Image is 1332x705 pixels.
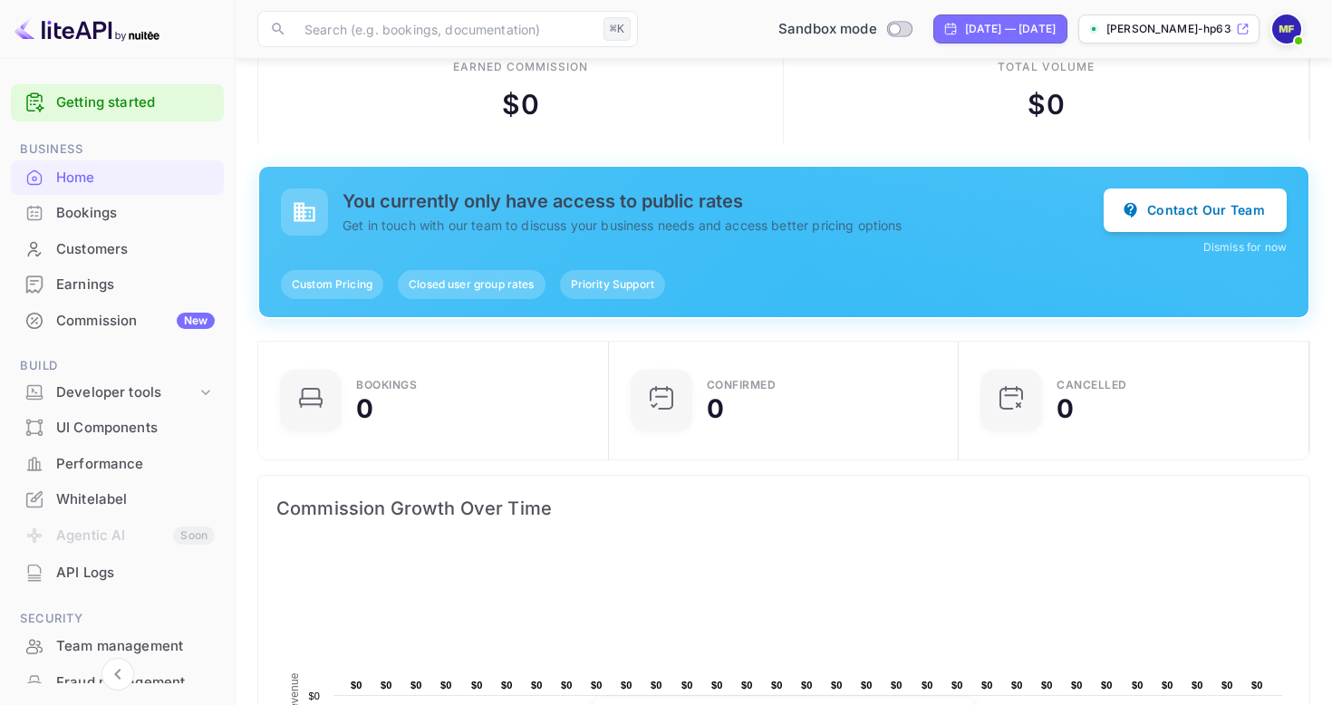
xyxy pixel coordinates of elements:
[11,629,224,664] div: Team management
[11,160,224,196] div: Home
[1057,396,1074,421] div: 0
[651,680,662,691] text: $0
[891,680,902,691] text: $0
[951,680,963,691] text: $0
[11,665,224,700] div: Fraud management
[56,239,215,260] div: Customers
[981,680,993,691] text: $0
[177,313,215,329] div: New
[56,275,215,295] div: Earnings
[741,680,753,691] text: $0
[381,680,392,691] text: $0
[502,84,538,125] div: $ 0
[294,11,596,47] input: Search (e.g. bookings, documentation)
[922,680,933,691] text: $0
[56,92,215,113] a: Getting started
[276,494,1291,523] span: Commission Growth Over Time
[14,14,159,43] img: LiteAPI logo
[308,691,320,701] text: $0
[707,380,777,391] div: Confirmed
[56,382,197,403] div: Developer tools
[1221,680,1233,691] text: $0
[831,680,843,691] text: $0
[560,276,665,293] span: Priority Support
[603,17,631,41] div: ⌘K
[11,555,224,591] div: API Logs
[11,196,224,231] div: Bookings
[11,196,224,229] a: Bookings
[11,267,224,301] a: Earnings
[11,555,224,589] a: API Logs
[56,203,215,224] div: Bookings
[1011,680,1023,691] text: $0
[11,629,224,662] a: Team management
[343,190,1104,212] h5: You currently only have access to public rates
[965,21,1056,37] div: [DATE] — [DATE]
[1203,239,1287,256] button: Dismiss for now
[1057,380,1127,391] div: CANCELLED
[998,59,1095,75] div: Total volume
[11,447,224,482] div: Performance
[11,482,224,516] a: Whitelabel
[531,680,543,691] text: $0
[1192,680,1203,691] text: $0
[11,267,224,303] div: Earnings
[56,672,215,693] div: Fraud management
[1041,680,1053,691] text: $0
[101,658,134,691] button: Collapse navigation
[501,680,513,691] text: $0
[11,410,224,446] div: UI Components
[1106,21,1232,37] p: [PERSON_NAME]-hp638...
[11,482,224,517] div: Whitelabel
[1132,680,1144,691] text: $0
[56,418,215,439] div: UI Components
[1104,188,1287,232] button: Contact Our Team
[356,396,373,421] div: 0
[1028,84,1064,125] div: $ 0
[1162,680,1173,691] text: $0
[356,380,417,391] div: Bookings
[778,19,877,40] span: Sandbox mode
[1272,14,1301,43] img: Michele Ferreira
[56,311,215,332] div: Commission
[11,665,224,699] a: Fraud management
[56,454,215,475] div: Performance
[56,489,215,510] div: Whitelabel
[11,356,224,376] span: Build
[561,680,573,691] text: $0
[861,680,873,691] text: $0
[343,216,1104,235] p: Get in touch with our team to discuss your business needs and access better pricing options
[440,680,452,691] text: $0
[621,680,632,691] text: $0
[453,59,587,75] div: Earned commission
[11,447,224,480] a: Performance
[281,276,383,293] span: Custom Pricing
[11,232,224,267] div: Customers
[410,680,422,691] text: $0
[11,304,224,337] a: CommissionNew
[1101,680,1113,691] text: $0
[681,680,693,691] text: $0
[771,19,919,40] div: Switch to Production mode
[1071,680,1083,691] text: $0
[707,396,724,421] div: 0
[471,680,483,691] text: $0
[398,276,545,293] span: Closed user group rates
[11,84,224,121] div: Getting started
[11,609,224,629] span: Security
[11,377,224,409] div: Developer tools
[11,140,224,159] span: Business
[771,680,783,691] text: $0
[56,168,215,188] div: Home
[11,160,224,194] a: Home
[1251,680,1263,691] text: $0
[11,304,224,339] div: CommissionNew
[11,232,224,266] a: Customers
[801,680,813,691] text: $0
[351,680,362,691] text: $0
[56,563,215,584] div: API Logs
[11,410,224,444] a: UI Components
[711,680,723,691] text: $0
[56,636,215,657] div: Team management
[591,680,603,691] text: $0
